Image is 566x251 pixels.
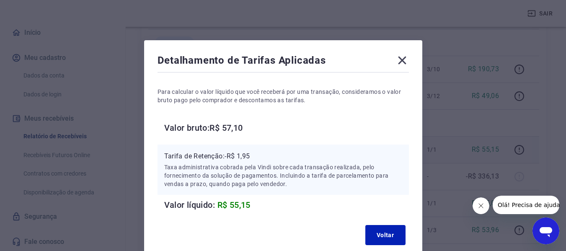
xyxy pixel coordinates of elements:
p: Taxa administrativa cobrada pela Vindi sobre cada transação realizada, pelo fornecimento da soluç... [164,163,402,188]
span: R$ 55,15 [217,200,251,210]
button: Voltar [365,225,406,245]
iframe: Botão para abrir a janela de mensagens [532,217,559,244]
iframe: Mensagem da empresa [493,196,559,214]
div: Detalhamento de Tarifas Aplicadas [158,54,409,70]
p: Para calcular o valor líquido que você receberá por uma transação, consideramos o valor bruto pag... [158,88,409,104]
h6: Valor bruto: R$ 57,10 [164,121,409,135]
iframe: Fechar mensagem [473,197,489,214]
span: Olá! Precisa de ajuda? [5,6,70,13]
p: Tarifa de Retenção: -R$ 1,95 [164,151,402,161]
h6: Valor líquido: [164,198,409,212]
